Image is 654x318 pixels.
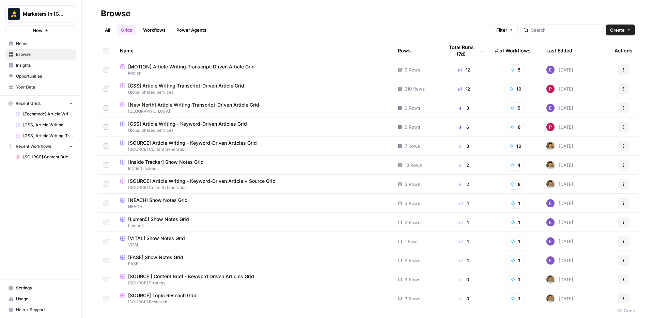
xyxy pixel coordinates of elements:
img: fgkld43o89z7d2dcu0r80zen0lng [546,66,555,74]
button: 10 [504,141,526,152]
span: 5 Rows [405,124,420,130]
a: [GSS] Article Writing - Keyword-Driven Articles Grid [13,120,76,130]
span: New [33,27,43,34]
button: 8 [506,179,525,190]
button: Create [606,25,635,35]
div: 2 [444,181,484,188]
span: 2 Rows [405,257,420,264]
a: All [101,25,114,35]
span: Usage [16,296,73,302]
span: [SOURCE] Content Generation [120,146,387,153]
span: Home [16,41,73,47]
span: [SOURCE] Content Brief - Transcript-Driven Article [23,154,73,160]
span: [GSS] Article Writing-Transcript-Driven Article Grid [128,82,244,89]
button: 1 [506,217,525,228]
button: 4 [505,160,525,171]
div: 8 [444,105,484,111]
div: Last Edited [546,41,572,60]
a: Power Agents [172,25,211,35]
span: [MOTION] Article Writing-Transcript-Driven Article Grid [128,63,255,70]
span: 9 Rows [405,66,420,73]
div: 0 [444,276,484,283]
span: [Lumen5] Show Notes Grid [128,216,189,223]
button: 10 [504,83,526,94]
span: Insights [16,62,73,68]
a: [MOTION] Article Writing-Transcript-Driven Article GridMotion [120,63,387,76]
button: Help + Support [5,304,76,315]
span: 13 Rows [405,162,422,169]
div: [DATE] [546,161,573,169]
span: Recent Workflows [16,143,51,149]
span: [SOURCE] Strategy [120,280,387,286]
div: [DATE] [546,142,573,150]
div: 2 [444,162,484,169]
a: [NEACH] Show Notes GridNEACH [120,197,387,210]
a: Usage [5,293,76,304]
a: [SOURCE ] Content Brief - Keyword Driven Articles Grid[SOURCE] Strategy [120,273,387,286]
img: 5zyzjh3tw4s3l6pe5wy4otrd1hyg [546,180,555,188]
button: Recent Grids [5,98,76,109]
span: [GSS] Article Writing - Keyword-Driven Articles Grid [23,122,73,128]
span: Motion [120,70,387,76]
span: [Techmode] Article Writing - Keyword-Driven Articles Grid [23,111,73,117]
img: hxiazsy0ui0l8vjtjddbuo33fzgx [546,123,555,131]
div: [DATE] [546,218,573,226]
a: Grids [117,25,136,35]
input: Search [531,27,600,33]
div: 1 [444,200,484,207]
div: 12 [444,85,484,92]
div: [DATE] [546,275,573,284]
div: 6 [444,124,484,130]
span: Create [610,27,625,33]
div: 3 [444,143,484,149]
div: Browse [101,8,130,19]
span: Global Shared Services [120,89,387,95]
div: Name [120,41,387,60]
a: [SOURCE] Content Brief - Transcript-Driven Article [13,152,76,162]
a: Opportunities [5,71,76,82]
span: Help + Support [16,307,73,313]
span: Filter [496,27,507,33]
span: 1 Row [405,238,417,245]
a: [GSS] Article Writing - Keyword-Driven Articles GridGlobal Shared Services [120,121,387,133]
span: Inside Tracker [120,165,387,172]
div: [DATE] [546,123,573,131]
button: 1 [506,236,525,247]
button: 8 [506,122,525,132]
span: [VITAL] Show Notes Grid [128,235,185,242]
a: Browse [5,49,76,60]
a: [SOURCE] Article Writing - Keyword-Driven Article + Source Grid[SOURCE] Content Generation [120,178,387,191]
span: Your Data [16,84,73,90]
div: [DATE] [546,66,573,74]
span: [EASE] Show Notes Grid [128,254,183,261]
div: [DATE] [546,180,573,188]
span: [SOURCE] Topic Reseach Grid [128,292,197,299]
button: 1 [506,255,525,266]
div: Actions [614,41,633,60]
span: [GSS] Article Writing - Keyword-Driven Articles Grid [128,121,247,127]
span: Settings [16,285,73,291]
span: [GSS] Article Writing-Transcript-Driven Article Grid [23,133,73,139]
img: fgkld43o89z7d2dcu0r80zen0lng [546,199,555,207]
div: 52 Grids [617,307,635,314]
span: [GEOGRAPHIC_DATA] [120,108,387,114]
span: Lumen5 [120,223,387,229]
span: NEACH [120,204,387,210]
span: [NEACH] Show Notes Grid [128,197,188,204]
button: 1 [506,293,525,304]
span: Opportunities [16,73,73,79]
a: [Techmode] Article Writing - Keyword-Driven Articles Grid [13,109,76,120]
span: [SOURCE] Content Generation [120,185,387,191]
a: [GSS] Article Writing-Transcript-Driven Article GridGlobal Shared Services [120,82,387,95]
span: 3 Rows [405,295,420,302]
a: Workflows [139,25,170,35]
div: [DATE] [546,256,573,265]
div: 0 [444,295,484,302]
span: 6 Rows [405,105,420,111]
span: Global Shared Services [120,127,387,133]
a: [GSS] Article Writing-Transcript-Driven Article Grid [13,130,76,141]
button: Recent Workflows [5,141,76,152]
span: [SOURCE] Article Writing - Keyword-Driven Article + Source Grid [128,178,276,185]
div: # of Workflows [495,41,531,60]
img: Marketers in Demand Logo [8,8,20,20]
